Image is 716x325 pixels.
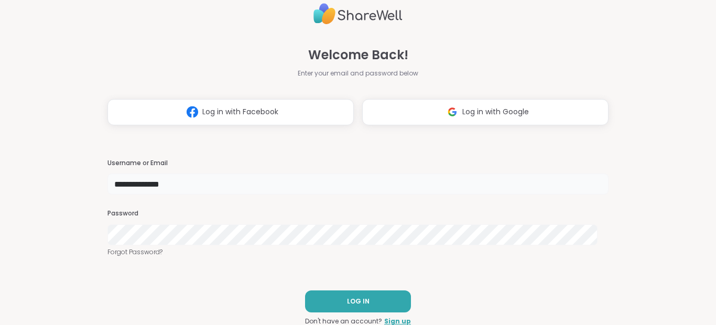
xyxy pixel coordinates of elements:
[308,46,408,64] span: Welcome Back!
[107,159,609,168] h3: Username or Email
[442,102,462,122] img: ShareWell Logomark
[182,102,202,122] img: ShareWell Logomark
[362,99,609,125] button: Log in with Google
[107,209,609,218] h3: Password
[462,106,529,117] span: Log in with Google
[305,290,411,312] button: LOG IN
[298,69,418,78] span: Enter your email and password below
[107,99,354,125] button: Log in with Facebook
[347,297,370,306] span: LOG IN
[202,106,278,117] span: Log in with Facebook
[107,247,609,257] a: Forgot Password?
